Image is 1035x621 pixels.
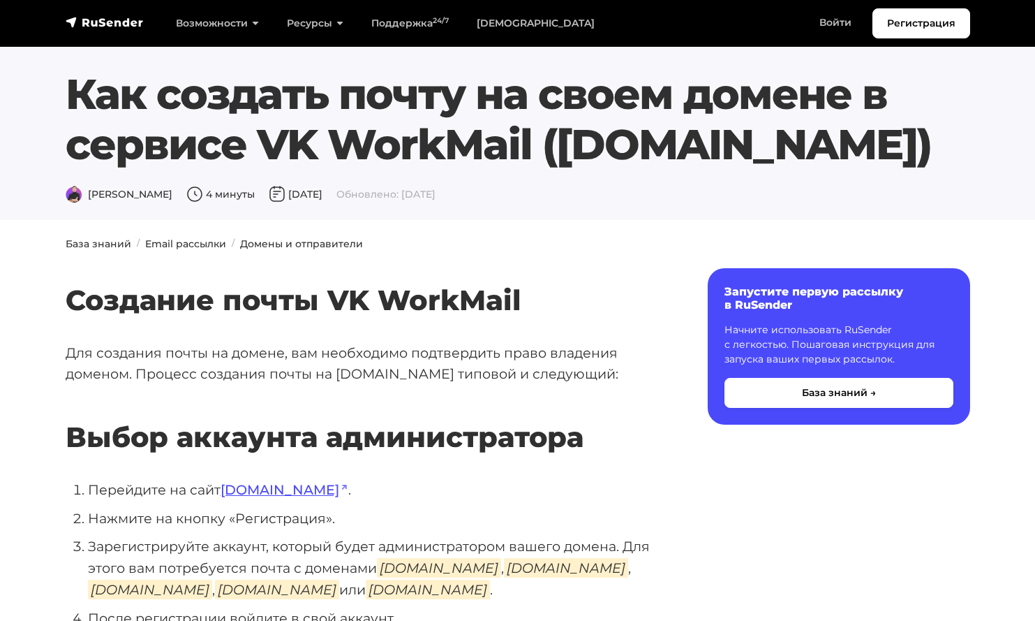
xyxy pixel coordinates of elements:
[66,342,663,385] p: Для создания почты на домене, вам необходимо подтвердить право владения доменом. Процесс создания...
[366,580,490,599] em: [DOMAIN_NAME]
[463,9,609,38] a: [DEMOGRAPHIC_DATA]
[66,69,970,170] h1: Как создать почту на своем домене в сервисе VK WorkMail ([DOMAIN_NAME])
[724,285,953,312] h6: Запустите первую рассылку в RuSender
[872,8,970,38] a: Регистрация
[186,186,203,203] img: Время чтения
[66,238,131,250] a: База знаний
[57,237,978,251] nav: breadcrumb
[66,15,144,29] img: RuSender
[215,580,339,599] em: [DOMAIN_NAME]
[186,188,255,200] span: 4 минуты
[377,558,501,578] em: [DOMAIN_NAME]
[724,323,953,367] p: Начните использовать RuSender с легкостью. Пошаговая инструкция для запуска ваших первых рассылок.
[269,186,285,203] img: Дата публикации
[88,536,663,600] li: Зарегистрируйте аккаунт, который будет администратором вашего домена. Для этого вам потребуется п...
[433,16,449,25] sup: 24/7
[805,8,865,37] a: Войти
[708,268,970,425] a: Запустите первую рассылку в RuSender Начните использовать RuSender с легкостью. Пошаговая инструк...
[273,9,357,38] a: Ресурсы
[357,9,463,38] a: Поддержка24/7
[66,379,663,454] h2: Выбор аккаунта администратора
[336,188,435,200] span: Обновлено: [DATE]
[162,9,273,38] a: Возможности
[88,479,663,501] li: Перейдите на сайт .
[504,558,628,578] em: [DOMAIN_NAME]
[724,378,953,408] button: База знаний →
[88,508,663,529] li: Нажмите на кнопку «Регистрация».
[66,242,663,317] h2: Создание почты VK WorkMail
[221,481,348,498] a: [DOMAIN_NAME]
[269,188,322,200] span: [DATE]
[66,188,172,200] span: [PERSON_NAME]
[240,238,363,250] a: Домены и отправители
[88,580,212,599] em: [DOMAIN_NAME]
[145,238,226,250] a: Email рассылки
